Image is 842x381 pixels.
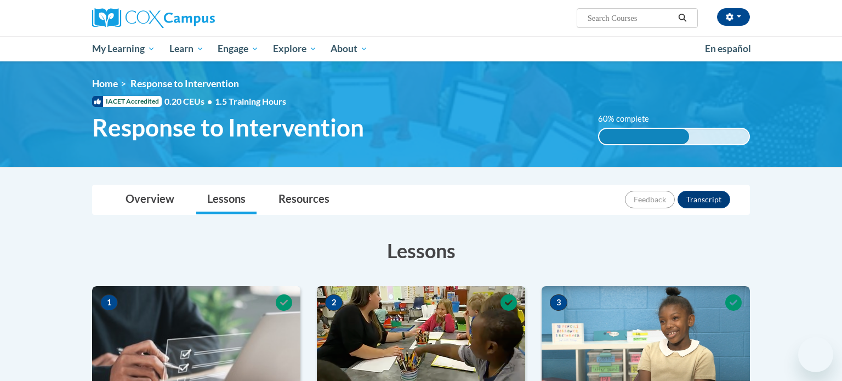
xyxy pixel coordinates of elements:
[92,42,155,55] span: My Learning
[218,42,259,55] span: Engage
[550,294,567,311] span: 3
[92,237,750,264] h3: Lessons
[92,78,118,89] a: Home
[130,78,239,89] span: Response to Intervention
[599,129,689,144] div: 60% complete
[85,36,162,61] a: My Learning
[674,12,691,25] button: Search
[92,8,300,28] a: Cox Campus
[92,113,364,142] span: Response to Intervention
[92,96,162,107] span: IACET Accredited
[325,294,343,311] span: 2
[331,42,368,55] span: About
[625,191,675,208] button: Feedback
[587,12,674,25] input: Search Courses
[273,42,317,55] span: Explore
[207,96,212,106] span: •
[196,185,257,214] a: Lessons
[324,36,376,61] a: About
[162,36,211,61] a: Learn
[598,113,661,125] label: 60% complete
[169,42,204,55] span: Learn
[266,36,324,61] a: Explore
[798,337,833,372] iframe: Button to launch messaging window
[215,96,286,106] span: 1.5 Training Hours
[705,43,751,54] span: En español
[678,191,730,208] button: Transcript
[100,294,118,311] span: 1
[210,36,266,61] a: Engage
[164,95,215,107] span: 0.20 CEUs
[115,185,185,214] a: Overview
[92,8,215,28] img: Cox Campus
[268,185,340,214] a: Resources
[717,8,750,26] button: Account Settings
[698,37,758,60] a: En español
[76,36,766,61] div: Main menu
